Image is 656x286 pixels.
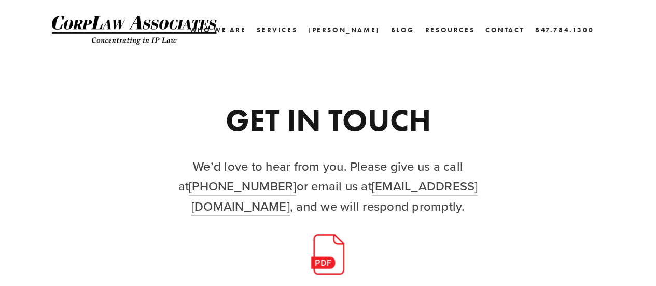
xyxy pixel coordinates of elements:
[307,234,348,275] img: pdf-icon.png
[390,22,414,37] a: Blog
[52,16,218,45] img: CorpLaw IP Law Firm
[257,22,297,37] a: Services
[191,177,478,216] a: [EMAIL_ADDRESS][DOMAIN_NAME]
[485,22,524,37] a: Contact
[147,156,509,216] h2: We’d love to hear from you. Please give us a call at or email us at , and we will respond promptly.
[147,104,509,135] h1: GET IN TOUCH
[189,177,296,196] a: [PHONE_NUMBER]
[189,22,246,37] a: Who We Are
[308,22,380,37] a: [PERSON_NAME]
[535,22,594,37] a: 847.784.1300
[425,26,474,34] a: Resources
